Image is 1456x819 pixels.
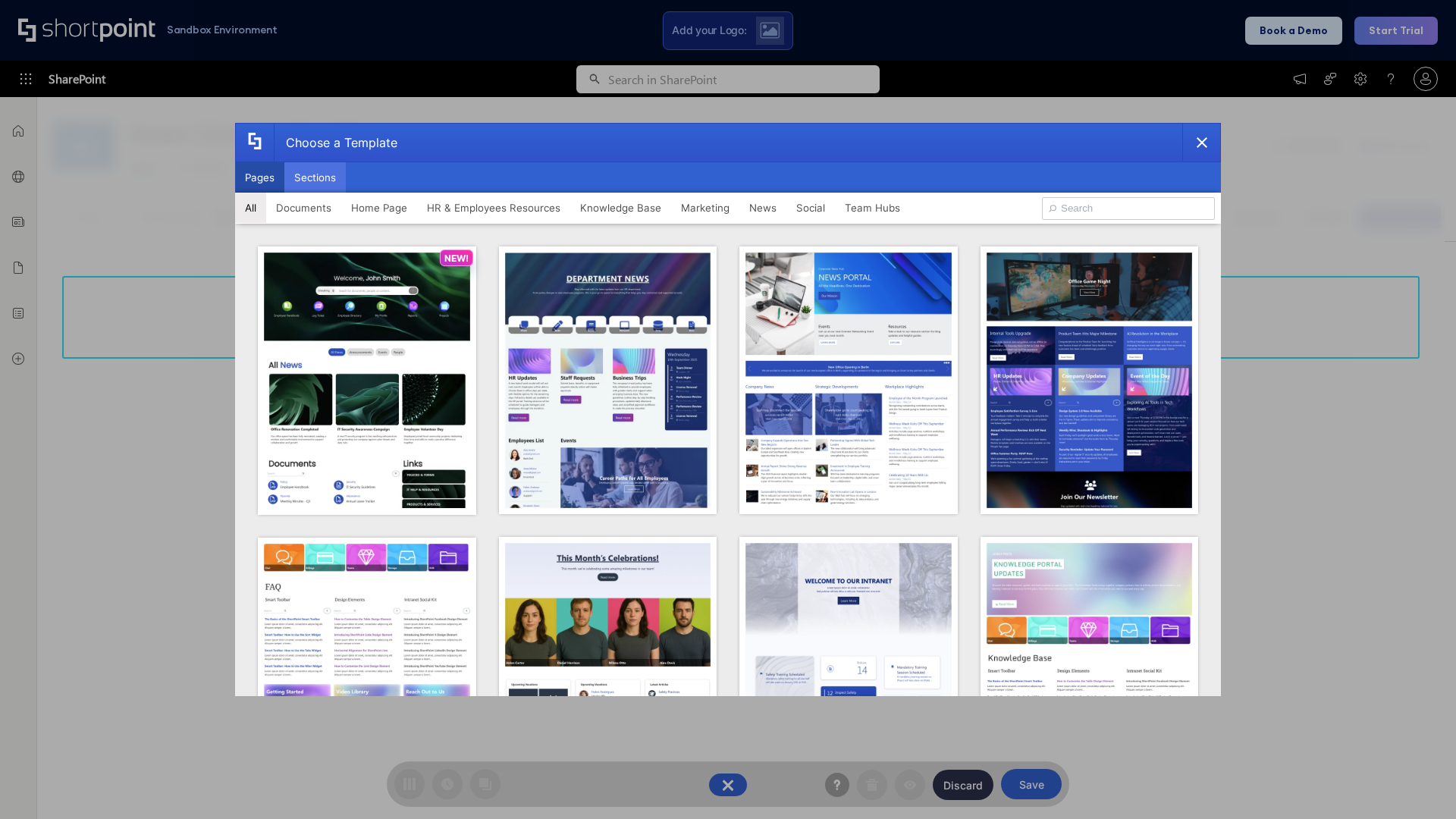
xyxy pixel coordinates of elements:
[284,162,346,193] button: Sections
[1380,746,1456,819] iframe: Chat Widget
[671,193,739,223] button: Marketing
[274,124,397,162] div: Choose a Template
[444,253,469,264] p: NEW!
[570,193,671,223] button: Knowledge Base
[417,193,570,223] button: HR & Employees Resources
[739,193,786,223] button: News
[786,193,835,223] button: Social
[235,193,266,223] button: All
[235,162,284,193] button: Pages
[1042,197,1215,220] input: Search
[266,193,341,223] button: Documents
[835,193,910,223] button: Team Hubs
[235,123,1221,696] div: template selector
[341,193,417,223] button: Home Page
